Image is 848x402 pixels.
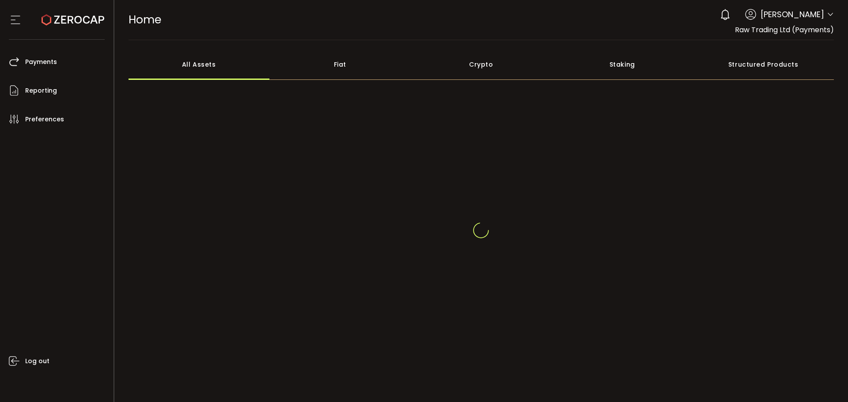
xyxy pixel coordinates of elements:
span: Log out [25,355,49,368]
span: Preferences [25,113,64,126]
span: Payments [25,56,57,68]
div: All Assets [129,49,270,80]
div: Fiat [269,49,411,80]
div: Staking [552,49,693,80]
span: Reporting [25,84,57,97]
span: Raw Trading Ltd (Payments) [735,25,834,35]
div: Structured Products [693,49,834,80]
span: Home [129,12,161,27]
span: [PERSON_NAME] [761,8,824,20]
div: Crypto [411,49,552,80]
